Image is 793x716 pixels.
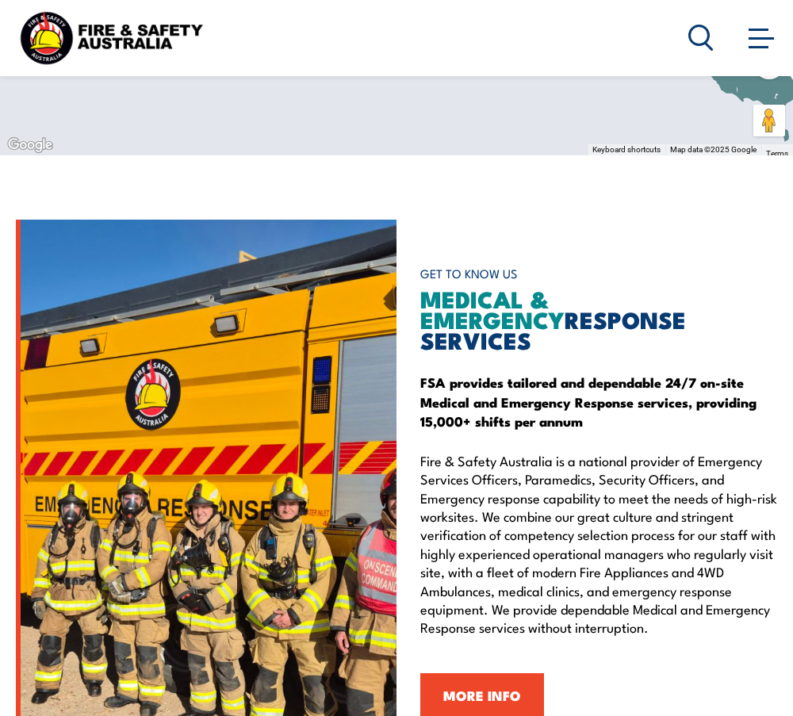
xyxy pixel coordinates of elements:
button: Keyboard shortcuts [592,144,661,155]
a: Open this area in Google Maps (opens a new window) [4,135,56,155]
strong: FSA provides tailored and dependable 24/7 on-site Medical and Emergency Response services, provid... [420,372,757,431]
h2: RESPONSE SERVICES [420,288,777,350]
a: Terms (opens in new tab) [766,149,788,158]
span: MEDICAL & EMERGENCY [420,280,565,337]
button: Drag Pegman onto the map to open Street View [753,105,785,136]
p: Fire & Safety Australia is a national provider of Emergency Services Officers, Paramedics, Securi... [420,451,777,637]
h6: GET TO KNOW US [420,259,777,289]
img: Google [4,135,56,155]
span: Map data ©2025 Google [670,145,757,154]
